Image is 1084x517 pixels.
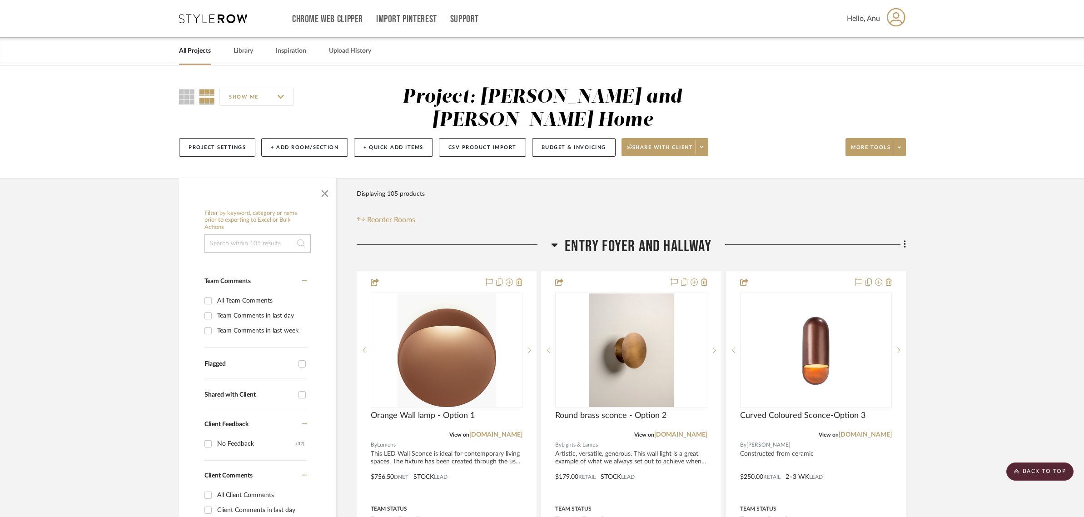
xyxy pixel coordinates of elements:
[261,138,348,157] button: + Add Room/Section
[555,441,562,449] span: By
[292,15,363,23] a: Chrome Web Clipper
[565,237,711,256] span: Entry Foyer and Hallway
[740,411,865,421] span: Curved Coloured Sconce-Option 3
[450,15,479,23] a: Support
[622,138,709,156] button: Share with client
[634,432,654,437] span: View on
[654,432,707,438] a: [DOMAIN_NAME]
[371,505,407,513] div: Team Status
[627,144,693,158] span: Share with client
[357,185,425,203] div: Displaying 105 products
[276,45,306,57] a: Inspiration
[179,45,211,57] a: All Projects
[845,138,906,156] button: More tools
[439,138,526,157] button: CSV Product Import
[329,45,371,57] a: Upload History
[367,214,415,225] span: Reorder Rooms
[555,411,666,421] span: Round brass sconce - Option 2
[204,234,311,253] input: Search within 105 results
[740,505,776,513] div: Team Status
[204,391,294,399] div: Shared with Client
[217,488,304,502] div: All Client Comments
[469,432,522,438] a: [DOMAIN_NAME]
[357,214,415,225] button: Reorder Rooms
[847,13,880,24] span: Hello, Anu
[555,505,592,513] div: Team Status
[371,441,377,449] span: By
[316,183,334,201] button: Close
[204,278,251,284] span: Team Comments
[371,411,475,421] span: Orange Wall lamp - Option 1
[819,432,839,437] span: View on
[398,293,496,407] img: Orange Wall lamp - Option 1
[179,138,255,157] button: Project Settings
[767,293,864,407] img: Curved Coloured Sconce-Option 3
[532,138,616,157] button: Budget & Invoicing
[217,308,304,323] div: Team Comments in last day
[746,441,791,449] span: [PERSON_NAME]
[217,293,304,308] div: All Team Comments
[403,88,682,130] div: Project: [PERSON_NAME] and [PERSON_NAME] Home
[204,472,253,479] span: Client Comments
[376,15,437,23] a: Import Pinterest
[562,441,598,449] span: Lights & Lamps
[204,360,294,368] div: Flagged
[839,432,892,438] a: [DOMAIN_NAME]
[851,144,890,158] span: More tools
[589,293,674,407] img: Round brass sconce - Option 2
[234,45,253,57] a: Library
[377,441,396,449] span: Lumens
[449,432,469,437] span: View on
[1006,462,1074,481] scroll-to-top-button: BACK TO TOP
[740,441,746,449] span: By
[204,210,311,231] h6: Filter by keyword, category or name prior to exporting to Excel or Bulk Actions
[217,437,296,451] div: No Feedback
[217,323,304,338] div: Team Comments in last week
[296,437,304,451] div: (32)
[354,138,433,157] button: + Quick Add Items
[204,421,249,428] span: Client Feedback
